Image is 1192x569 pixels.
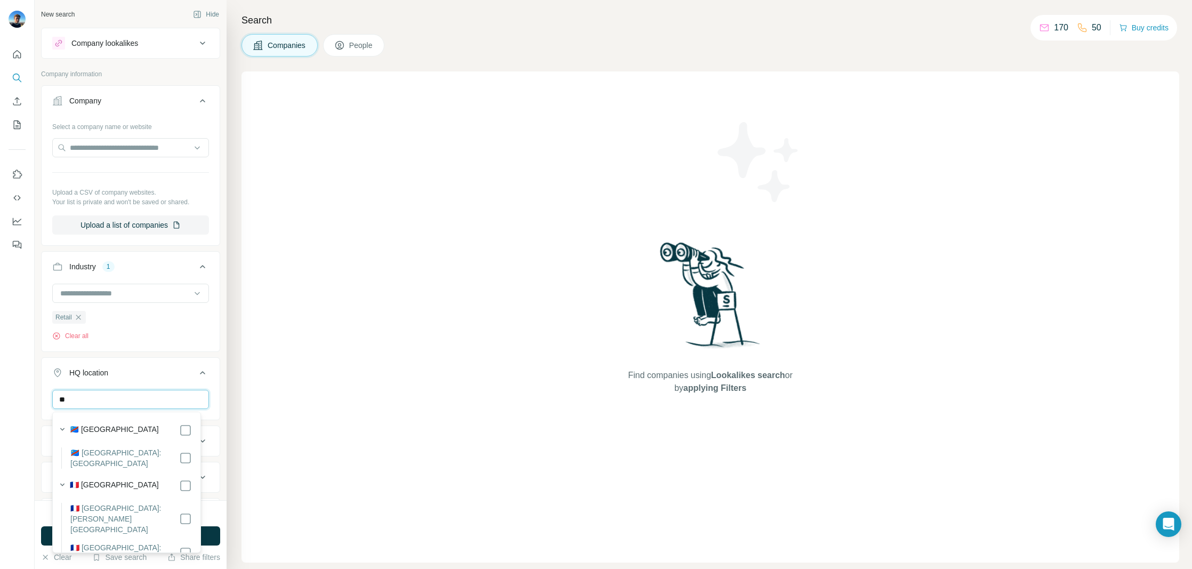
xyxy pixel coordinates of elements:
[9,165,26,184] button: Use Surfe on LinkedIn
[69,261,96,272] div: Industry
[70,542,179,564] label: 🇫🇷 [GEOGRAPHIC_DATA]: [GEOGRAPHIC_DATA]
[9,11,26,28] img: Avatar
[268,40,307,51] span: Companies
[349,40,374,51] span: People
[186,6,227,22] button: Hide
[9,92,26,111] button: Enrich CSV
[42,464,220,490] button: Employees (size)
[69,367,108,378] div: HQ location
[1156,511,1181,537] div: Open Intercom Messenger
[41,10,75,19] div: New search
[41,526,220,546] button: Run search
[55,312,72,322] span: Retail
[241,13,1179,28] h4: Search
[102,262,115,271] div: 1
[167,552,220,563] button: Share filters
[42,30,220,56] button: Company lookalikes
[9,68,26,87] button: Search
[711,371,785,380] span: Lookalikes search
[42,360,220,390] button: HQ location
[9,212,26,231] button: Dashboard
[92,552,147,563] button: Save search
[9,188,26,207] button: Use Surfe API
[70,503,179,535] label: 🇫🇷 [GEOGRAPHIC_DATA]: [PERSON_NAME][GEOGRAPHIC_DATA]
[52,197,209,207] p: Your list is private and won't be saved or shared.
[41,552,71,563] button: Clear
[683,383,746,392] span: applying Filters
[41,69,220,79] p: Company information
[71,38,138,49] div: Company lookalikes
[655,239,766,358] img: Surfe Illustration - Woman searching with binoculars
[52,188,209,197] p: Upload a CSV of company websites.
[70,447,179,469] label: 🇨🇩 [GEOGRAPHIC_DATA]: [GEOGRAPHIC_DATA]
[42,428,220,454] button: Annual revenue ($)
[52,331,88,341] button: Clear all
[1119,20,1169,35] button: Buy credits
[625,369,795,395] span: Find companies using or by
[70,479,159,492] label: 🇫🇷 [GEOGRAPHIC_DATA]
[70,424,159,437] label: 🇨🇩 [GEOGRAPHIC_DATA]
[1092,21,1101,34] p: 50
[9,235,26,254] button: Feedback
[69,95,101,106] div: Company
[9,45,26,64] button: Quick start
[1054,21,1068,34] p: 170
[42,254,220,284] button: Industry1
[52,118,209,132] div: Select a company name or website
[711,114,807,210] img: Surfe Illustration - Stars
[52,215,209,235] button: Upload a list of companies
[9,115,26,134] button: My lists
[42,88,220,118] button: Company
